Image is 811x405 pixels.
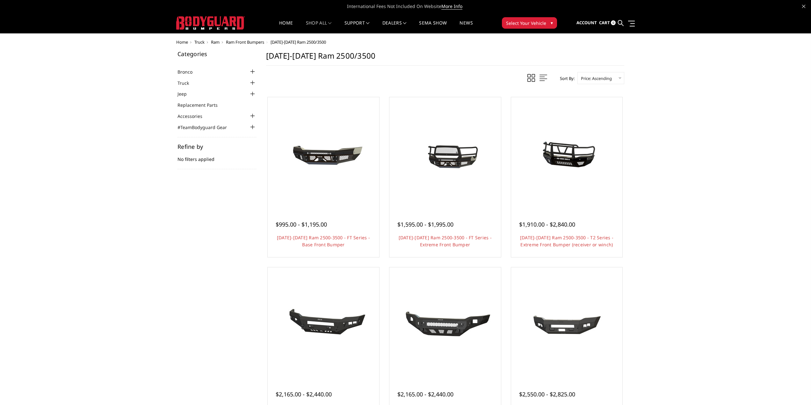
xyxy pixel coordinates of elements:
a: Dealers [382,21,407,33]
a: [DATE]-[DATE] Ram 2500-3500 - FT Series - Extreme Front Bumper [399,235,492,248]
a: More Info [441,3,462,10]
h5: Categories [177,51,257,57]
span: $995.00 - $1,195.00 [276,221,327,228]
h1: [DATE]-[DATE] Ram 2500/3500 [266,51,624,66]
a: News [460,21,473,33]
a: 2019-2024 Ram 2500-3500 - A2L Series - Base Front Bumper (Non-Winch) [269,269,378,377]
a: Bronco [177,69,200,75]
img: 2019-2025 Ram 2500-3500 - T2 Series - Extreme Front Bumper (receiver or winch) [516,129,618,177]
label: Sort By: [556,74,575,83]
span: Account [576,20,597,25]
img: 2019-2025 Ram 2500-3500 - Freedom Series - Base Front Bumper (non-winch) [394,299,496,347]
a: #TeamBodyguard Gear [177,124,235,131]
a: Support [344,21,370,33]
h5: Refine by [177,144,257,149]
a: shop all [306,21,332,33]
a: 2019-2025 Ram 2500-3500 - FT Series - Base Front Bumper [269,99,378,207]
a: Home [176,39,188,45]
span: Select Your Vehicle [506,20,546,26]
a: Home [279,21,293,33]
a: Truck [177,80,197,86]
img: 2019-2024 Ram 2500-3500 - A2L Series - Base Front Bumper (Non-Winch) [272,299,374,347]
span: $2,165.00 - $2,440.00 [397,390,453,398]
span: 0 [611,20,616,25]
a: [DATE]-[DATE] Ram 2500-3500 - FT Series - Base Front Bumper [277,235,370,248]
a: Ram [211,39,220,45]
span: [DATE]-[DATE] Ram 2500/3500 [271,39,326,45]
a: 2019-2025 Ram 2500-3500 - T2 Series - Extreme Front Bumper (receiver or winch) 2019-2025 Ram 2500... [513,99,621,207]
a: 2019-2025 Ram 2500-3500 - A2 Series- Base Front Bumper (winch mount) [513,269,621,377]
a: Truck [194,39,205,45]
a: Accessories [177,113,210,119]
button: Select Your Vehicle [502,17,557,29]
a: Cart 0 [599,14,616,32]
img: 2019-2025 Ram 2500-3500 - FT Series - Base Front Bumper [272,129,374,177]
span: ▾ [551,19,553,26]
span: $1,910.00 - $2,840.00 [519,221,575,228]
a: Replacement Parts [177,102,226,108]
div: No filters applied [177,144,257,169]
a: Account [576,14,597,32]
a: Jeep [177,90,195,97]
span: Cart [599,20,610,25]
img: BODYGUARD BUMPERS [176,16,245,30]
a: SEMA Show [419,21,447,33]
a: Ram Front Bumpers [226,39,264,45]
a: [DATE]-[DATE] Ram 2500-3500 - T2 Series - Extreme Front Bumper (receiver or winch) [520,235,613,248]
span: $2,550.00 - $2,825.00 [519,390,575,398]
img: 2019-2025 Ram 2500-3500 - A2 Series- Base Front Bumper (winch mount) [516,300,618,346]
a: 2019-2025 Ram 2500-3500 - FT Series - Extreme Front Bumper 2019-2025 Ram 2500-3500 - FT Series - ... [391,99,499,207]
span: $2,165.00 - $2,440.00 [276,390,332,398]
span: $1,595.00 - $1,995.00 [397,221,453,228]
a: 2019-2025 Ram 2500-3500 - Freedom Series - Base Front Bumper (non-winch) 2019-2025 Ram 2500-3500 ... [391,269,499,377]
